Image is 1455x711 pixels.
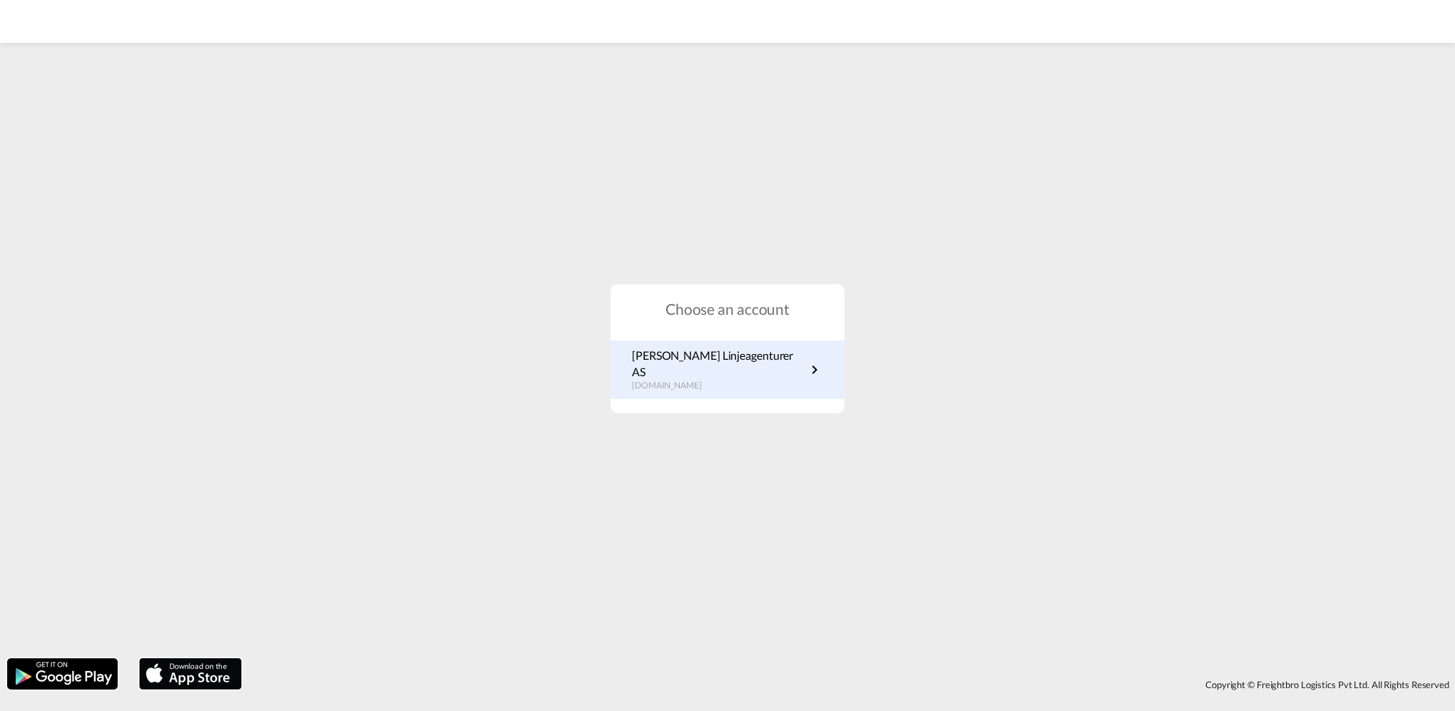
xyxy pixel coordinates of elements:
[138,657,243,691] img: apple.png
[632,380,806,392] p: [DOMAIN_NAME]
[6,657,119,691] img: google.png
[632,348,806,380] p: [PERSON_NAME] Linjeagenturer AS
[806,361,823,378] md-icon: icon-chevron-right
[611,298,844,319] h1: Choose an account
[632,348,823,392] a: [PERSON_NAME] Linjeagenturer AS[DOMAIN_NAME]
[249,672,1455,697] div: Copyright © Freightbro Logistics Pvt Ltd. All Rights Reserved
